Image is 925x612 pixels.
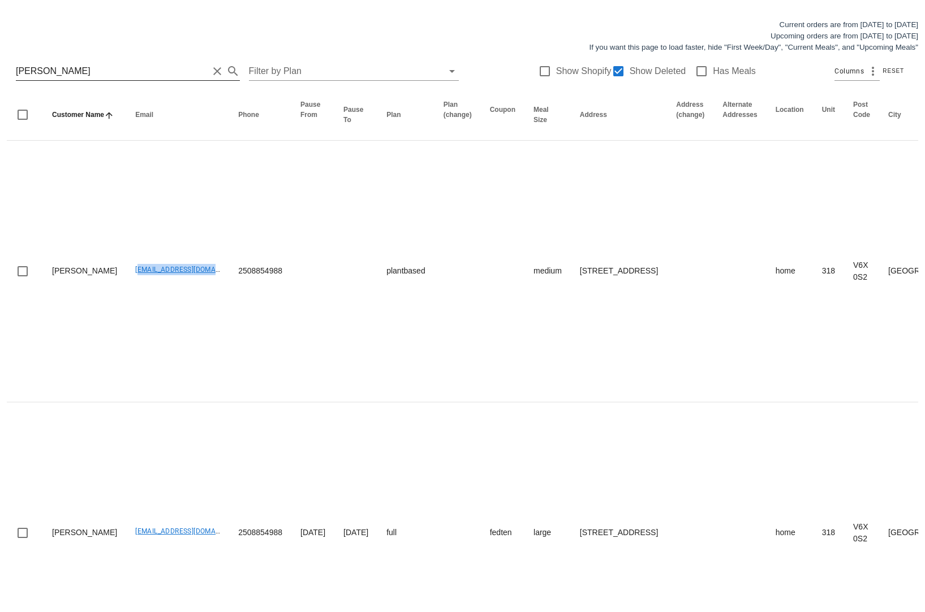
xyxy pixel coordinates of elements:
[713,66,756,77] label: Has Meals
[880,66,909,77] button: Reset
[882,68,904,74] span: Reset
[844,141,879,402] td: V6X 0S2
[853,101,870,119] span: Post Code
[481,89,524,141] th: Coupon: Not sorted. Activate to sort ascending.
[43,89,126,141] th: Customer Name: Sorted ascending. Activate to sort descending.
[844,89,879,141] th: Post Code: Not sorted. Activate to sort ascending.
[386,111,401,119] span: Plan
[334,89,377,141] th: Pause To: Not sorted. Activate to sort ascending.
[490,106,515,114] span: Coupon
[556,66,612,77] label: Show Shopify
[813,141,844,402] td: 318
[135,527,248,535] a: [EMAIL_ADDRESS][DOMAIN_NAME]
[43,141,126,402] td: [PERSON_NAME]
[135,266,248,274] a: [EMAIL_ADDRESS][DOMAIN_NAME]
[434,89,481,141] th: Plan (change): Not sorted. Activate to sort ascending.
[229,89,291,141] th: Phone: Not sorted. Activate to sort ascending.
[767,89,813,141] th: Location: Not sorted. Activate to sort ascending.
[52,111,104,119] span: Customer Name
[238,111,259,119] span: Phone
[377,89,434,141] th: Plan: Not sorted. Activate to sort ascending.
[291,89,334,141] th: Pause From: Not sorted. Activate to sort ascending.
[534,106,549,124] span: Meal Size
[571,89,667,141] th: Address: Not sorted. Activate to sort ascending.
[229,141,291,402] td: 2508854988
[888,111,901,119] span: City
[444,101,472,119] span: Plan (change)
[524,141,571,402] td: medium
[210,64,224,78] button: Clear Search for customer
[377,141,434,402] td: plantbased
[524,89,571,141] th: Meal Size: Not sorted. Activate to sort ascending.
[834,66,864,77] span: Columns
[630,66,686,77] label: Show Deleted
[667,89,713,141] th: Address (change): Not sorted. Activate to sort ascending.
[126,89,229,141] th: Email: Not sorted. Activate to sort ascending.
[722,101,757,119] span: Alternate Addresses
[343,106,363,124] span: Pause To
[767,141,813,402] td: home
[571,141,667,402] td: [STREET_ADDRESS]
[834,62,880,80] div: Columns
[249,62,459,80] div: Filter by Plan
[822,106,835,114] span: Unit
[676,101,704,119] span: Address (change)
[776,106,804,114] span: Location
[713,89,766,141] th: Alternate Addresses: Not sorted. Activate to sort ascending.
[580,111,607,119] span: Address
[300,101,320,119] span: Pause From
[813,89,844,141] th: Unit: Not sorted. Activate to sort ascending.
[135,111,153,119] span: Email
